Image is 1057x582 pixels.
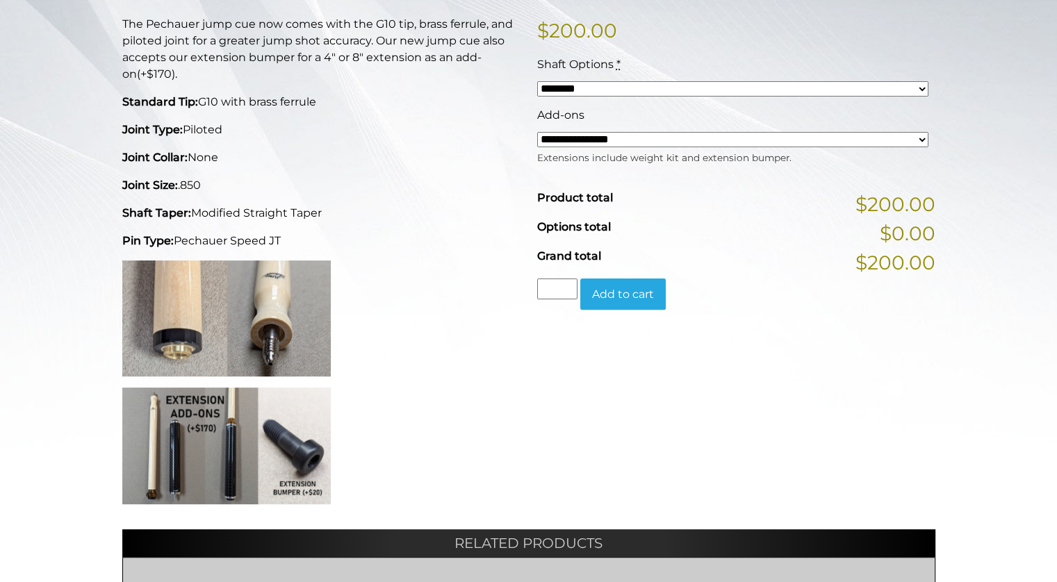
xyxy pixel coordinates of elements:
span: $200.00 [855,248,935,277]
span: $200.00 [855,190,935,219]
span: Options total [537,220,611,233]
strong: Pin Type: [122,234,174,247]
span: Product total [537,191,613,204]
h2: Related products [122,529,935,557]
span: Grand total [537,249,601,263]
p: None [122,149,521,166]
p: .850 [122,177,521,194]
span: Shaft Options [537,58,614,71]
span: $ [537,19,549,42]
button: Add to cart [580,278,666,310]
p: G10 with brass ferrule [122,94,521,110]
strong: Joint Collar: [122,151,188,164]
p: Modified Straight Taper [122,205,521,222]
strong: Shaft Taper: [122,206,191,219]
p: The Pechauer jump cue now comes with the G10 tip, brass ferrule, and piloted joint for a greater ... [122,16,521,83]
strong: Joint Size: [122,178,178,192]
span: $0.00 [880,219,935,248]
bdi: 200.00 [537,19,617,42]
abbr: required [616,58,621,71]
strong: Standard Tip: [122,95,198,108]
input: Product quantity [537,278,577,299]
div: Extensions include weight kit and extension bumper. [537,147,928,165]
p: Piloted [122,122,521,138]
p: Pechauer Speed JT [122,233,521,249]
strong: Joint Type: [122,123,183,136]
span: Add-ons [537,108,584,122]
